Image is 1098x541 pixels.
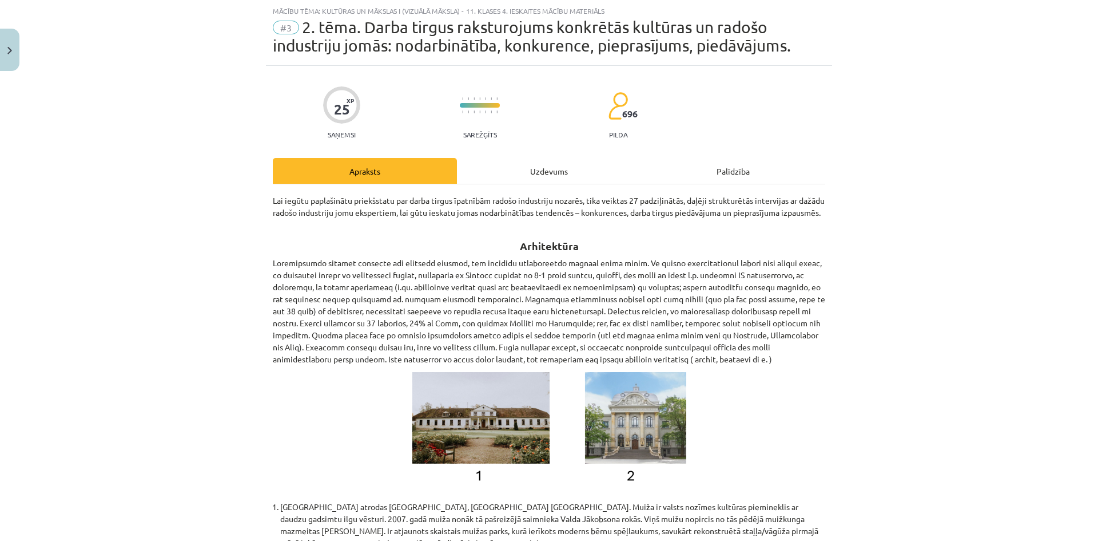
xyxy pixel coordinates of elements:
[474,110,475,113] img: icon-short-line-57e1e144782c952c97e751825c79c345078a6d821885a25fce030b3d8c18986b.svg
[273,158,457,184] div: Apraksts
[485,97,486,100] img: icon-short-line-57e1e144782c952c97e751825c79c345078a6d821885a25fce030b3d8c18986b.svg
[323,131,360,139] p: Saņemsi
[7,47,12,54] img: icon-close-lesson-0947bae3869378f0d4975bcd49f059093ad1ed9edebbc8119c70593378902aed.svg
[273,18,791,55] span: 2. tēma. Darba tirgus raksturojums konkrētās kultūras un radošo industriju jomās: nodarbinātība, ...
[491,97,492,100] img: icon-short-line-57e1e144782c952c97e751825c79c345078a6d821885a25fce030b3d8c18986b.svg
[491,110,492,113] img: icon-short-line-57e1e144782c952c97e751825c79c345078a6d821885a25fce030b3d8c18986b.svg
[479,97,480,100] img: icon-short-line-57e1e144782c952c97e751825c79c345078a6d821885a25fce030b3d8c18986b.svg
[457,158,641,184] div: Uzdevums
[463,131,497,139] p: Sarežģīts
[520,239,579,252] strong: Arhitektūra
[468,97,469,100] img: icon-short-line-57e1e144782c952c97e751825c79c345078a6d821885a25fce030b3d8c18986b.svg
[273,257,825,365] p: Loremipsumdo sitamet consecte adi elitsedd eiusmod, tem incididu utlaboreetdo magnaal enima minim...
[273,21,299,34] span: #3
[496,97,498,100] img: icon-short-line-57e1e144782c952c97e751825c79c345078a6d821885a25fce030b3d8c18986b.svg
[485,110,486,113] img: icon-short-line-57e1e144782c952c97e751825c79c345078a6d821885a25fce030b3d8c18986b.svg
[622,109,638,119] span: 696
[468,110,469,113] img: icon-short-line-57e1e144782c952c97e751825c79c345078a6d821885a25fce030b3d8c18986b.svg
[273,195,825,219] p: Lai iegūtu paplašinātu priekšstatu par darba tirgus īpatnībām radošo industriju nozarēs, tika vei...
[479,110,480,113] img: icon-short-line-57e1e144782c952c97e751825c79c345078a6d821885a25fce030b3d8c18986b.svg
[334,101,350,117] div: 25
[609,131,627,139] p: pilda
[462,110,463,113] img: icon-short-line-57e1e144782c952c97e751825c79c345078a6d821885a25fce030b3d8c18986b.svg
[273,7,825,15] div: Mācību tēma: Kultūras un mākslas i (vizuālā māksla) - 11. klases 4. ieskaites mācību materiāls
[462,97,463,100] img: icon-short-line-57e1e144782c952c97e751825c79c345078a6d821885a25fce030b3d8c18986b.svg
[347,97,354,104] span: XP
[608,92,628,120] img: students-c634bb4e5e11cddfef0936a35e636f08e4e9abd3cc4e673bd6f9a4125e45ecb1.svg
[474,97,475,100] img: icon-short-line-57e1e144782c952c97e751825c79c345078a6d821885a25fce030b3d8c18986b.svg
[496,110,498,113] img: icon-short-line-57e1e144782c952c97e751825c79c345078a6d821885a25fce030b3d8c18986b.svg
[641,158,825,184] div: Palīdzība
